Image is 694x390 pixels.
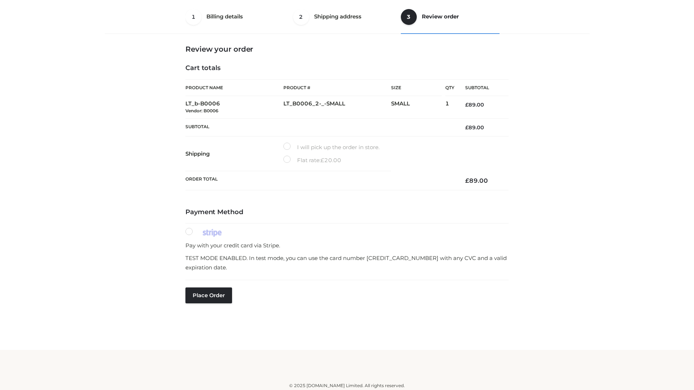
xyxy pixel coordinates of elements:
td: LT_b-B0006 [185,96,283,119]
h4: Payment Method [185,208,509,216]
span: £ [465,177,469,184]
span: £ [465,101,468,108]
bdi: 20.00 [321,157,341,164]
bdi: 89.00 [465,177,488,184]
span: £ [465,124,468,131]
th: Qty [445,79,454,96]
th: Product # [283,79,391,96]
h3: Review your order [185,45,509,53]
div: © 2025 [DOMAIN_NAME] Limited. All rights reserved. [107,382,587,389]
label: Flat rate: [283,156,341,165]
label: I will pick up the order in store. [283,143,380,152]
th: Product Name [185,79,283,96]
span: £ [321,157,324,164]
p: TEST MODE ENABLED. In test mode, you can use the card number [CREDIT_CARD_NUMBER] with any CVC an... [185,253,509,272]
td: SMALL [391,96,445,119]
th: Shipping [185,136,283,171]
td: LT_B0006_2-_-SMALL [283,96,391,119]
h4: Cart totals [185,64,509,72]
bdi: 89.00 [465,124,484,131]
p: Pay with your credit card via Stripe. [185,241,509,250]
th: Order Total [185,171,454,190]
td: 1 [445,96,454,119]
small: Vendor: B0006 [185,108,218,113]
button: Place order [185,287,232,303]
th: Size [391,80,442,96]
bdi: 89.00 [465,101,484,108]
th: Subtotal [185,118,454,136]
th: Subtotal [454,80,509,96]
